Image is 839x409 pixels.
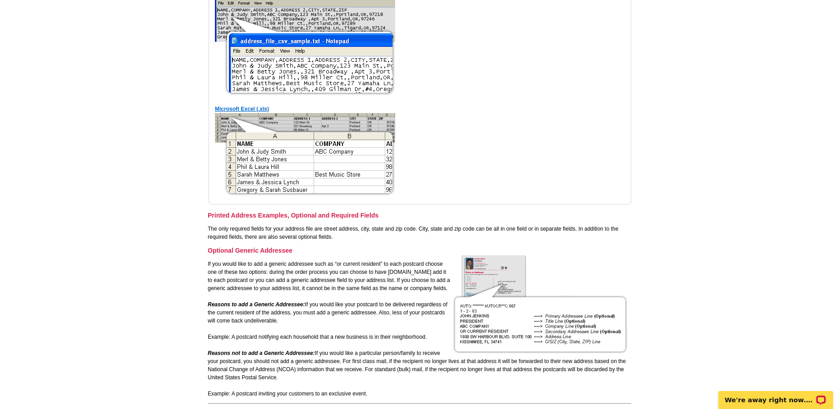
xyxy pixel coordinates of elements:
[451,254,631,354] img: printed address example
[208,260,631,398] p: If you would like to add a generic addressee such as “or current resident” to each postcard choos...
[208,246,631,254] h3: Optional Generic Addressee
[208,211,631,219] h3: Printed Address Examples, Optional and Required Fields
[215,113,395,198] img: excel file
[208,225,631,241] p: The only required fields for your address file are street address, city, state and zip code. City...
[208,301,305,308] em: Reasons to add a Generic Addressee:
[712,381,839,409] iframe: LiveChat chat widget
[215,106,269,112] a: Microsoft Excel (.xls)
[208,350,315,356] em: Reasons not to add a Generic Addressee:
